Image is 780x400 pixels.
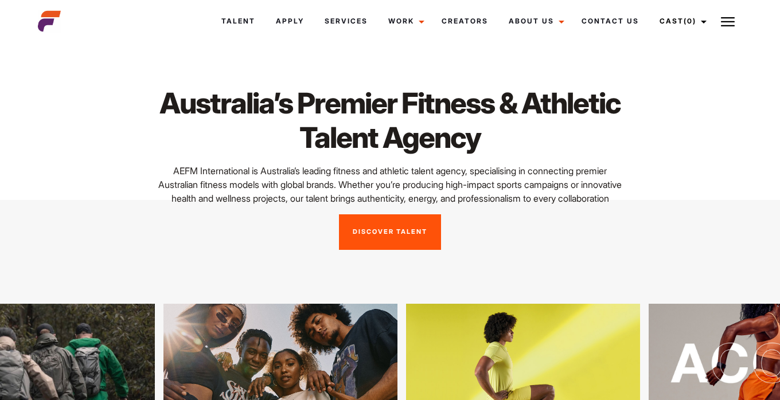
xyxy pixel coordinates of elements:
a: Cast(0) [649,6,713,37]
img: Burger icon [721,15,735,29]
a: Services [314,6,378,37]
img: cropped-aefm-brand-fav-22-square.png [38,10,61,33]
a: Work [378,6,431,37]
a: Discover Talent [339,214,441,250]
a: Contact Us [571,6,649,37]
a: About Us [498,6,571,37]
a: Talent [211,6,266,37]
a: Creators [431,6,498,37]
p: AEFM International is Australia’s leading fitness and athletic talent agency, specialising in con... [158,164,622,205]
span: (0) [684,17,696,25]
h1: Australia’s Premier Fitness & Athletic Talent Agency [158,86,622,155]
a: Apply [266,6,314,37]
